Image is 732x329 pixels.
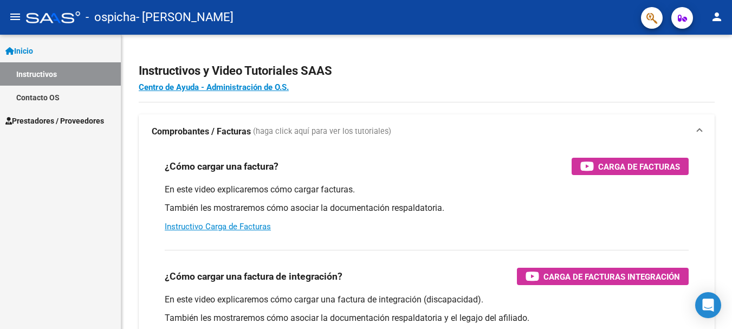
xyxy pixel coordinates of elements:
button: Carga de Facturas [572,158,689,175]
mat-expansion-panel-header: Comprobantes / Facturas (haga click aquí para ver los tutoriales) [139,114,715,149]
h3: ¿Cómo cargar una factura de integración? [165,269,342,284]
h3: ¿Cómo cargar una factura? [165,159,278,174]
a: Instructivo Carga de Facturas [165,222,271,231]
span: Inicio [5,45,33,57]
p: En este video explicaremos cómo cargar facturas. [165,184,689,196]
span: (haga click aquí para ver los tutoriales) [253,126,391,138]
a: Centro de Ayuda - Administración de O.S. [139,82,289,92]
span: - [PERSON_NAME] [136,5,234,29]
p: También les mostraremos cómo asociar la documentación respaldatoria. [165,202,689,214]
button: Carga de Facturas Integración [517,268,689,285]
p: También les mostraremos cómo asociar la documentación respaldatoria y el legajo del afiliado. [165,312,689,324]
span: Prestadores / Proveedores [5,115,104,127]
span: - ospicha [86,5,136,29]
span: Carga de Facturas Integración [543,270,680,283]
span: Carga de Facturas [598,160,680,173]
strong: Comprobantes / Facturas [152,126,251,138]
mat-icon: menu [9,10,22,23]
div: Open Intercom Messenger [695,292,721,318]
h2: Instructivos y Video Tutoriales SAAS [139,61,715,81]
mat-icon: person [710,10,723,23]
p: En este video explicaremos cómo cargar una factura de integración (discapacidad). [165,294,689,306]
